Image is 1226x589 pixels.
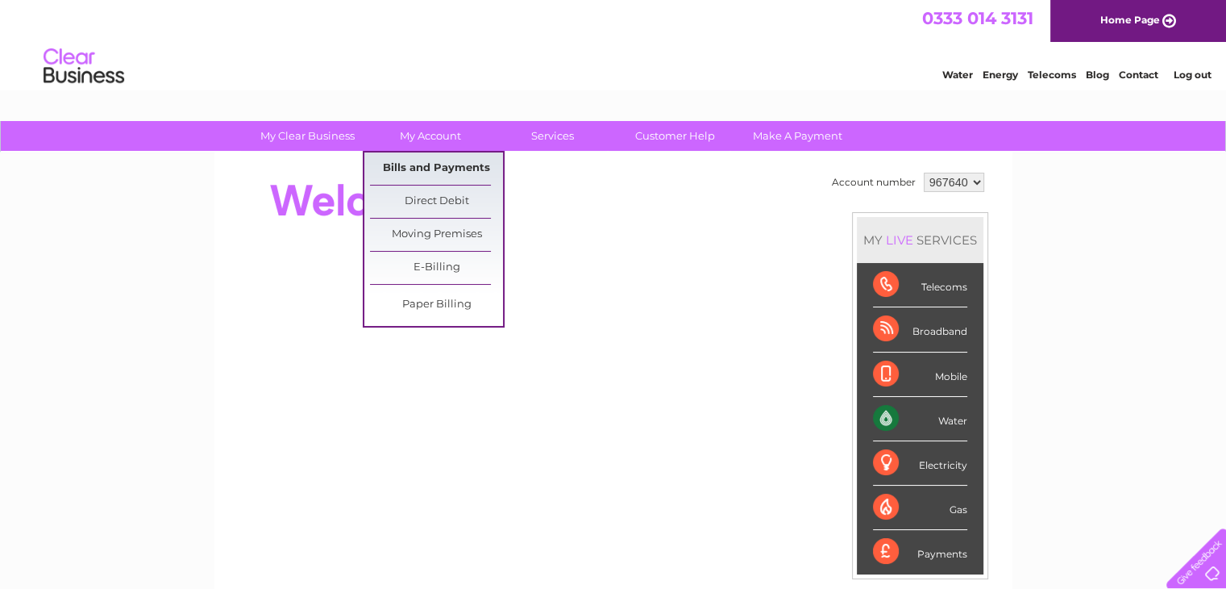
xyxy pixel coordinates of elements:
a: Blog [1086,69,1109,81]
a: Moving Premises [370,219,503,251]
a: My Clear Business [241,121,374,151]
a: E-Billing [370,252,503,284]
a: Water [942,69,973,81]
a: Make A Payment [731,121,864,151]
img: logo.png [43,42,125,91]
a: Contact [1119,69,1158,81]
div: LIVE [883,232,916,248]
div: Water [873,397,967,441]
div: Telecoms [873,263,967,307]
a: Energy [983,69,1018,81]
a: Bills and Payments [370,152,503,185]
div: Clear Business is a trading name of Verastar Limited (registered in [GEOGRAPHIC_DATA] No. 3667643... [233,9,995,78]
div: Mobile [873,353,967,397]
a: 0333 014 3131 [922,8,1033,28]
div: Payments [873,530,967,574]
td: Account number [828,169,920,196]
div: Gas [873,486,967,530]
a: Services [486,121,619,151]
div: Broadband [873,307,967,352]
a: Customer Help [609,121,742,151]
a: Paper Billing [370,289,503,321]
div: Electricity [873,441,967,486]
a: Direct Debit [370,186,503,218]
a: My Account [364,121,497,151]
a: Log out [1173,69,1211,81]
div: MY SERVICES [857,217,983,263]
a: Telecoms [1028,69,1076,81]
